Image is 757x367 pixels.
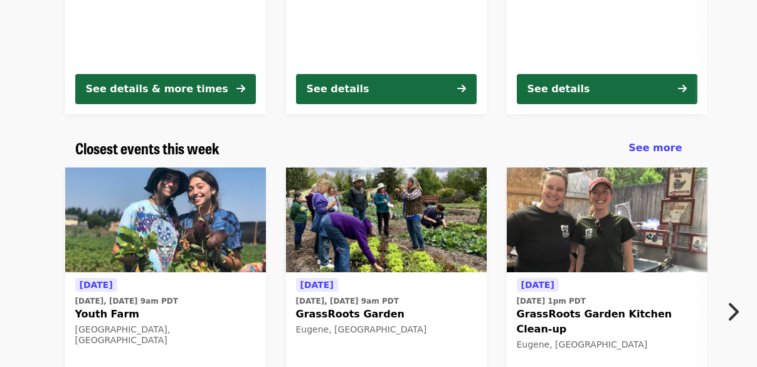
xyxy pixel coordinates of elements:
time: [DATE], [DATE] 9am PDT [75,295,178,307]
span: [DATE] [300,280,334,290]
button: See details & more times [75,74,256,104]
button: See details [517,74,697,104]
img: GrassRoots Garden organized by FOOD For Lane County [286,168,487,273]
a: See more [628,141,682,156]
div: Eugene, [GEOGRAPHIC_DATA] [517,339,697,350]
div: See details & more times [86,82,228,97]
time: [DATE], [DATE] 9am PDT [296,295,399,307]
span: [DATE] [521,280,554,290]
span: Closest events this week [75,137,220,159]
img: Youth Farm organized by FOOD For Lane County [65,168,266,273]
i: chevron-right icon [726,300,739,324]
div: See details [307,82,369,97]
time: [DATE] 1pm PDT [517,295,586,307]
div: Closest events this week [65,139,692,157]
i: arrow-right icon [236,83,245,95]
button: See details [296,74,477,104]
span: [DATE] [80,280,113,290]
span: GrassRoots Garden [296,307,477,322]
i: arrow-right icon [678,83,687,95]
span: GrassRoots Garden Kitchen Clean-up [517,307,697,337]
a: Closest events this week [75,139,220,157]
img: GrassRoots Garden Kitchen Clean-up organized by FOOD For Lane County [507,168,707,273]
span: See more [628,142,682,154]
i: arrow-right icon [457,83,466,95]
div: [GEOGRAPHIC_DATA], [GEOGRAPHIC_DATA] [75,324,256,346]
div: See details [527,82,590,97]
span: Youth Farm [75,307,256,322]
button: Next item [716,294,757,329]
div: Eugene, [GEOGRAPHIC_DATA] [296,324,477,335]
